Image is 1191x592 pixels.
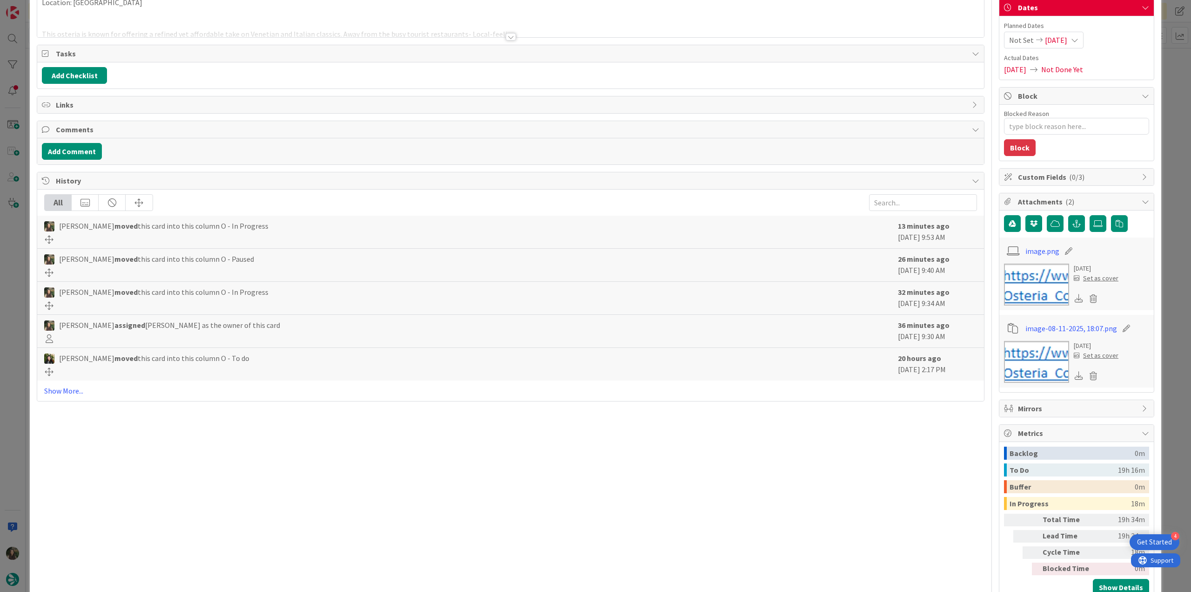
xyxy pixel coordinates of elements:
[898,320,950,330] b: 36 minutes ago
[44,354,54,364] img: BC
[114,320,145,330] b: assigned
[1135,480,1145,493] div: 0m
[1018,428,1137,439] span: Metrics
[1010,447,1135,460] div: Backlog
[114,354,138,363] b: moved
[44,287,54,298] img: IG
[898,354,941,363] b: 20 hours ago
[1043,563,1094,575] div: Blocked Time
[1137,538,1172,547] div: Get Started
[898,220,977,244] div: [DATE] 9:53 AM
[898,286,977,310] div: [DATE] 9:34 AM
[1097,530,1145,543] div: 19h 34m
[1097,514,1145,526] div: 19h 34m
[1130,534,1179,550] div: Open Get Started checklist, remaining modules: 4
[56,48,967,59] span: Tasks
[1010,497,1131,510] div: In Progress
[1074,370,1084,382] div: Download
[42,67,107,84] button: Add Checklist
[1097,563,1145,575] div: 0m
[898,254,950,264] b: 26 minutes ago
[1018,90,1137,102] span: Block
[1043,530,1094,543] div: Lead Time
[59,353,249,364] span: [PERSON_NAME] this card into this column O - To do
[1074,273,1118,283] div: Set as cover
[1004,139,1036,156] button: Block
[1004,64,1026,75] span: [DATE]
[1004,21,1149,31] span: Planned Dates
[56,175,967,186] span: History
[20,1,42,13] span: Support
[1025,323,1117,334] a: image-08-11-2025, 18:07.png
[898,221,950,231] b: 13 minutes ago
[1018,196,1137,207] span: Attachments
[1018,171,1137,183] span: Custom Fields
[1018,2,1137,13] span: Dates
[42,143,102,160] button: Add Comment
[1009,34,1034,46] span: Not Set
[44,221,54,231] img: IG
[45,195,72,211] div: All
[1074,341,1118,351] div: [DATE]
[1074,351,1118,361] div: Set as cover
[898,353,977,376] div: [DATE] 2:17 PM
[898,287,950,297] b: 32 minutes ago
[1069,172,1084,182] span: ( 0/3 )
[56,99,967,110] span: Links
[1010,480,1135,493] div: Buffer
[1131,497,1145,510] div: 18m
[1041,64,1083,75] span: Not Done Yet
[1135,447,1145,460] div: 0m
[1065,197,1074,206] span: ( 2 )
[1004,53,1149,63] span: Actual Dates
[1025,245,1059,257] a: image.png
[56,124,967,135] span: Comments
[898,253,977,277] div: [DATE] 9:40 AM
[1018,403,1137,414] span: Mirrors
[59,253,254,265] span: [PERSON_NAME] this card into this column O - Paused
[114,287,138,297] b: moved
[1118,463,1145,476] div: 19h 16m
[59,286,268,298] span: [PERSON_NAME] this card into this column O - In Progress
[1010,463,1118,476] div: To Do
[44,254,54,265] img: IG
[869,194,977,211] input: Search...
[1043,546,1094,559] div: Cycle Time
[59,320,280,331] span: [PERSON_NAME] [PERSON_NAME] as the owner of this card
[1097,546,1145,559] div: 18m
[1074,264,1118,273] div: [DATE]
[1171,532,1179,540] div: 4
[114,221,138,231] b: moved
[114,254,138,264] b: moved
[1045,34,1067,46] span: [DATE]
[1004,109,1049,118] label: Blocked Reason
[44,385,977,396] a: Show More...
[44,320,54,331] img: IG
[898,320,977,343] div: [DATE] 9:30 AM
[1043,514,1094,526] div: Total Time
[1074,293,1084,305] div: Download
[59,220,268,231] span: [PERSON_NAME] this card into this column O - In Progress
